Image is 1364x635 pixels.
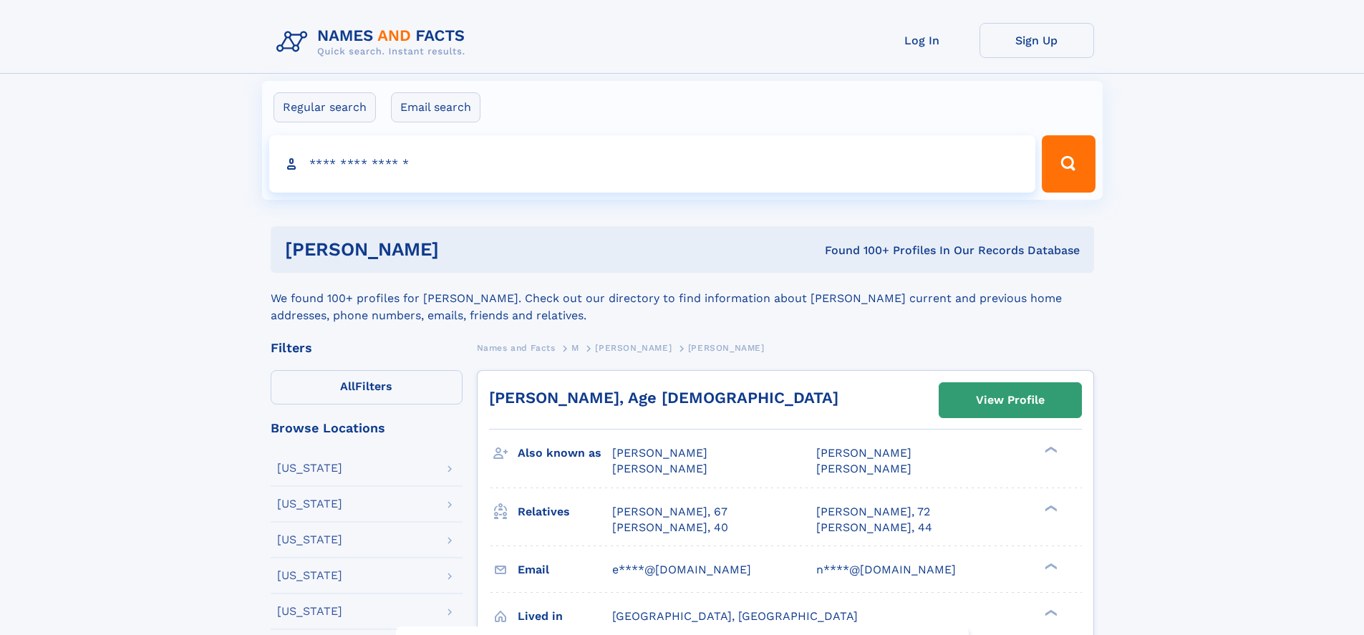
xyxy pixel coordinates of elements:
[271,341,463,354] div: Filters
[612,462,707,475] span: [PERSON_NAME]
[277,498,342,510] div: [US_STATE]
[518,604,612,629] h3: Lived in
[612,504,727,520] a: [PERSON_NAME], 67
[274,92,376,122] label: Regular search
[939,383,1081,417] a: View Profile
[688,343,765,353] span: [PERSON_NAME]
[976,384,1045,417] div: View Profile
[571,343,579,353] span: M
[571,339,579,357] a: M
[612,446,707,460] span: [PERSON_NAME]
[391,92,480,122] label: Email search
[271,23,477,62] img: Logo Names and Facts
[595,339,672,357] a: [PERSON_NAME]
[518,441,612,465] h3: Also known as
[865,23,980,58] a: Log In
[271,370,463,404] label: Filters
[1041,445,1058,455] div: ❯
[271,273,1094,324] div: We found 100+ profiles for [PERSON_NAME]. Check out our directory to find information about [PERS...
[1042,135,1095,193] button: Search Button
[277,462,342,474] div: [US_STATE]
[1041,561,1058,571] div: ❯
[277,570,342,581] div: [US_STATE]
[612,609,858,623] span: [GEOGRAPHIC_DATA], [GEOGRAPHIC_DATA]
[816,462,911,475] span: [PERSON_NAME]
[518,500,612,524] h3: Relatives
[816,446,911,460] span: [PERSON_NAME]
[1041,503,1058,513] div: ❯
[1041,608,1058,617] div: ❯
[277,606,342,617] div: [US_STATE]
[595,343,672,353] span: [PERSON_NAME]
[285,241,632,258] h1: [PERSON_NAME]
[612,520,728,535] a: [PERSON_NAME], 40
[980,23,1094,58] a: Sign Up
[518,558,612,582] h3: Email
[277,534,342,546] div: [US_STATE]
[271,422,463,435] div: Browse Locations
[816,504,930,520] a: [PERSON_NAME], 72
[269,135,1036,193] input: search input
[477,339,556,357] a: Names and Facts
[340,379,355,393] span: All
[489,389,838,407] a: [PERSON_NAME], Age [DEMOGRAPHIC_DATA]
[816,520,932,535] a: [PERSON_NAME], 44
[632,243,1080,258] div: Found 100+ Profiles In Our Records Database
